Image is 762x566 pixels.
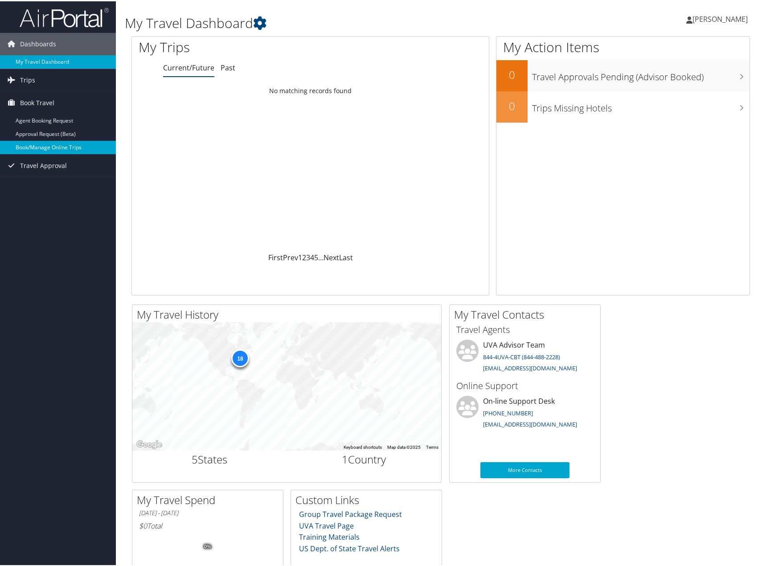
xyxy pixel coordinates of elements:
h2: My Travel Contacts [454,306,600,321]
a: Current/Future [163,62,214,71]
span: $0 [139,520,147,529]
a: 4 [310,251,314,261]
h6: Total [139,520,276,529]
a: Last [339,251,353,261]
span: … [318,251,324,261]
a: 5 [314,251,318,261]
span: Dashboards [20,32,56,54]
h2: Country [294,451,435,466]
a: [EMAIL_ADDRESS][DOMAIN_NAME] [483,363,577,371]
h3: Online Support [456,378,594,391]
a: UVA Travel Page [299,520,354,529]
tspan: 0% [204,543,211,548]
a: Terms (opens in new tab) [426,443,438,448]
h6: [DATE] - [DATE] [139,508,276,516]
span: 1 [342,451,348,465]
span: Book Travel [20,90,54,113]
h1: My Travel Dashboard [125,12,546,31]
a: [PERSON_NAME] [686,4,757,31]
a: More Contacts [480,461,569,477]
span: Trips [20,68,35,90]
button: Keyboard shortcuts [344,443,382,449]
a: Next [324,251,339,261]
a: Prev [283,251,298,261]
h3: Travel Approvals Pending (Advisor Booked) [532,65,750,82]
h2: Custom Links [295,491,442,506]
a: 3 [306,251,310,261]
h2: My Travel Spend [137,491,283,506]
h2: 0 [496,97,528,112]
span: Travel Approval [20,153,67,176]
h3: Travel Agents [456,322,594,335]
span: Map data ©2025 [387,443,421,448]
a: 2 [302,251,306,261]
h2: My Travel History [137,306,441,321]
a: 1 [298,251,302,261]
div: 18 [231,348,249,365]
a: Past [221,62,235,71]
a: 844-4UVA-CBT (844-488-2228) [483,352,560,360]
span: 5 [192,451,198,465]
a: [PHONE_NUMBER] [483,408,533,416]
li: On-line Support Desk [452,394,598,431]
h1: My Action Items [496,37,750,55]
td: No matching records found [132,82,489,98]
a: Open this area in Google Maps (opens a new window) [135,438,164,449]
img: airportal-logo.png [20,6,109,27]
a: 0Travel Approvals Pending (Advisor Booked) [496,59,750,90]
li: UVA Advisor Team [452,338,598,375]
a: First [268,251,283,261]
h2: 0 [496,66,528,81]
img: Google [135,438,164,449]
a: Group Travel Package Request [299,508,402,518]
h2: States [139,451,280,466]
a: Training Materials [299,531,360,541]
a: US Dept. of State Travel Alerts [299,542,400,552]
a: 0Trips Missing Hotels [496,90,750,121]
h1: My Trips [139,37,333,55]
a: [EMAIL_ADDRESS][DOMAIN_NAME] [483,419,577,427]
h3: Trips Missing Hotels [532,96,750,113]
span: [PERSON_NAME] [692,13,748,23]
